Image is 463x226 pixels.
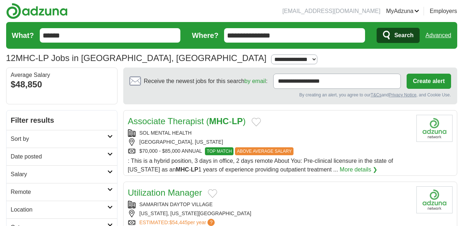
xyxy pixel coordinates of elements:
h2: Remote [11,188,107,196]
span: TOP MATCH [205,147,233,155]
strong: LP [232,116,243,126]
div: By creating an alert, you agree to our and , and Cookie Use. [129,92,451,98]
div: $70,000 - $85,000 ANNUAL [128,147,411,155]
button: Add to favorite jobs [208,189,217,198]
div: [US_STATE], [US_STATE][GEOGRAPHIC_DATA] [128,210,411,217]
a: Advanced [425,28,451,43]
a: Location [7,201,117,218]
span: Search [394,28,413,43]
button: Create alert [407,74,451,89]
a: T&Cs [370,92,381,97]
h2: Salary [11,170,107,179]
img: Adzuna logo [6,3,68,19]
a: Salary [7,165,117,183]
li: [EMAIL_ADDRESS][DOMAIN_NAME] [282,7,380,16]
button: Search [377,28,420,43]
img: Company logo [416,115,453,142]
label: What? [12,30,34,41]
a: by email [244,78,266,84]
a: Associate Therapist (MHC-LP) [128,116,246,126]
span: ABOVE AVERAGE SALARY [235,147,293,155]
h1: MHC-LP Jobs in [GEOGRAPHIC_DATA], [GEOGRAPHIC_DATA] [6,53,267,63]
a: MyAdzuna [386,7,419,16]
h2: Sort by [11,135,107,143]
strong: MHC [176,166,189,173]
a: Sort by [7,130,117,148]
a: Date posted [7,148,117,165]
strong: LP [191,166,198,173]
div: Average Salary [11,72,113,78]
div: $48,850 [11,78,113,91]
a: More details ❯ [340,165,378,174]
a: Employers [430,7,457,16]
a: Utilization Manager [128,188,202,197]
img: Company logo [416,186,453,213]
span: : This is a hybrid position, 3 days in office, 2 days remote About You: Pre-clinical licensure in... [128,158,393,173]
span: 12 [6,52,16,65]
strong: MHC [209,116,229,126]
div: SAMARITAN DAYTOP VILLAGE [128,201,411,208]
a: Privacy Notice [389,92,416,97]
h2: Location [11,205,107,214]
span: $54,445 [169,220,188,225]
button: Add to favorite jobs [252,118,261,126]
div: [GEOGRAPHIC_DATA], [US_STATE] [128,138,411,146]
h2: Filter results [7,110,117,130]
label: Where? [192,30,218,41]
span: ? [207,219,215,226]
div: SOL MENTAL HEALTH [128,129,411,137]
span: Receive the newest jobs for this search : [144,77,267,86]
h2: Date posted [11,152,107,161]
a: Remote [7,183,117,201]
